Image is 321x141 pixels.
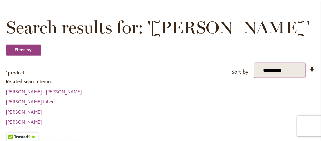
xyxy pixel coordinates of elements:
[5,117,24,136] iframe: Launch Accessibility Center
[6,17,310,38] span: Search results for: '[PERSON_NAME]'
[6,44,41,56] strong: Filter by:
[6,69,8,76] span: 1
[6,109,42,115] a: [PERSON_NAME]
[6,98,54,105] a: [PERSON_NAME] tuber
[6,67,24,78] p: product
[232,66,250,78] label: Sort by:
[6,78,315,85] dt: Related search terms
[6,88,82,95] a: [PERSON_NAME] - [PERSON_NAME]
